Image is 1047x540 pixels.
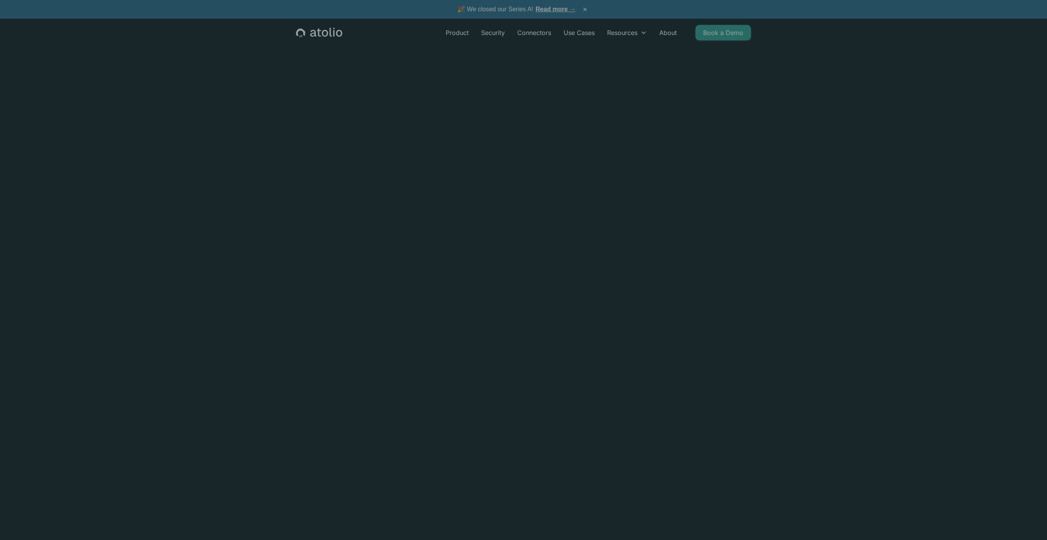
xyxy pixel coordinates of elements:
button: × [580,5,590,14]
div: Resources [601,25,653,40]
a: About [653,25,683,40]
div: Resources [607,28,637,37]
a: Security [475,25,511,40]
a: Use Cases [557,25,601,40]
a: home [296,28,342,38]
a: Connectors [511,25,557,40]
a: Read more → [536,6,576,12]
a: Product [439,25,475,40]
a: Book a Demo [695,25,751,40]
span: 🎉 We closed our Series A! [457,5,576,14]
